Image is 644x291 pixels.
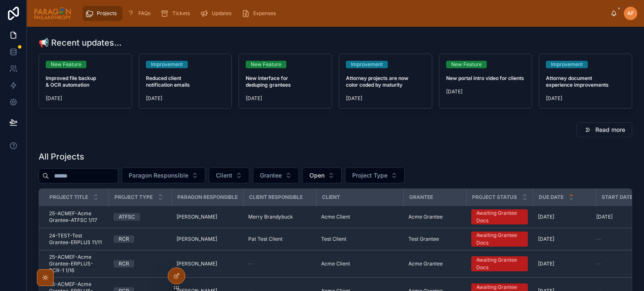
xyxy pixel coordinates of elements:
a: Projects [83,6,122,21]
div: Awaiting Grantee Docs [476,232,523,247]
a: 25-ACMEF-Acme Grantee-ATFSC 1/17 [49,210,104,224]
span: [DATE] [596,214,613,220]
span: Project Title [49,194,88,201]
button: Select Button [122,167,205,183]
span: FAQs [138,10,151,17]
a: FAQs [124,6,156,21]
span: Project Status [472,194,517,201]
span: Acme Client [321,214,350,220]
span: [DATE] [538,236,554,242]
span: [DATE] [46,95,125,102]
span: Open [309,171,325,180]
a: Acme Grantee [408,260,461,267]
span: [DATE] [246,95,325,102]
div: New Feature [51,61,81,68]
strong: Reduced client notification emails [146,75,190,88]
a: Updates [197,6,237,21]
strong: New interface for deduping grantees [246,75,291,88]
a: [PERSON_NAME] [177,214,238,220]
div: Awaiting Grantee Docs [476,256,523,271]
strong: Attorney document experience improvements [546,75,609,88]
button: Read more [576,122,632,137]
a: Awaiting Grantee Docs [471,232,528,247]
span: Due Date [539,194,563,201]
a: Expenses [239,6,282,21]
span: [DATE] [346,95,425,102]
a: Test Grantee [408,236,461,242]
div: Improvement [551,61,583,68]
a: [DATE] [538,260,591,267]
span: Expenses [253,10,276,17]
span: Grantee [260,171,282,180]
button: Select Button [345,167,405,183]
div: New Feature [451,61,482,68]
span: Client [216,171,232,180]
button: Select Button [209,167,249,183]
span: Client [322,194,340,201]
span: [PERSON_NAME] [177,214,217,220]
a: [PERSON_NAME] [177,260,238,267]
a: Test Client [321,236,398,242]
span: Paragon Responsible [129,171,188,180]
a: [DATE] [538,236,591,242]
span: Client Responsible [249,194,303,201]
span: Projects [97,10,117,17]
a: [DATE] [538,214,591,220]
h1: 📢 Recent updates... [39,37,122,49]
a: Awaiting Grantee Docs [471,209,528,224]
a: Acme Client [321,260,398,267]
span: [PERSON_NAME] [177,236,217,242]
a: ImprovementAttorney projects are now color coded by maturity[DATE] [339,54,432,109]
a: Merry Brandybuck [248,214,311,220]
button: Select Button [302,167,342,183]
span: Acme Grantee [408,214,443,220]
div: RCR [119,260,129,268]
div: New Feature [251,61,281,68]
div: scrollable content [78,4,610,23]
a: ATFSC [114,213,166,221]
a: 25-ACMEF-Acme Grantee-ERPLUS-RCR-1 1/16 [49,254,104,274]
div: Improvement [351,61,383,68]
span: Test Grantee [408,236,439,242]
a: New FeatureNew portal intro video for clients[DATE] [439,54,532,109]
a: ImprovementAttorney document experience improvements[DATE] [539,54,632,109]
span: [DATE] [538,260,554,267]
div: RCR [119,235,129,243]
span: Merry Brandybuck [248,214,293,220]
span: Pat Test Client [248,236,283,242]
a: Acme Grantee [408,214,461,220]
span: Acme Client [321,260,350,267]
span: Paragon Responsible [177,194,238,201]
span: -- [596,236,601,242]
span: Start Date [602,194,633,201]
a: RCR [114,235,166,243]
a: Pat Test Client [248,236,311,242]
a: Tickets [158,6,196,21]
strong: Attorney projects are now color coded by maturity [346,75,410,88]
a: New FeatureNew interface for deduping grantees[DATE] [239,54,332,109]
a: ImprovementReduced client notification emails[DATE] [139,54,232,109]
span: [DATE] [446,88,525,95]
span: Grantee [409,194,433,201]
span: AF [627,10,634,17]
span: Tickets [172,10,190,17]
button: Select Button [253,167,299,183]
a: Acme Client [321,214,398,220]
span: Updates [212,10,231,17]
a: [PERSON_NAME] [177,236,238,242]
h1: All Projects [39,151,84,162]
span: [DATE] [146,95,225,102]
img: App logo [34,7,72,20]
span: Test Client [321,236,346,242]
strong: New portal intro video for clients [446,75,524,81]
span: -- [248,260,253,267]
span: [DATE] [538,214,554,220]
a: 24-TEST-Test Grantee-ERPLUS 11/11 [49,232,104,246]
div: Improvement [151,61,183,68]
span: [PERSON_NAME] [177,260,217,267]
a: Awaiting Grantee Docs [471,256,528,271]
span: Project Type [114,194,153,201]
